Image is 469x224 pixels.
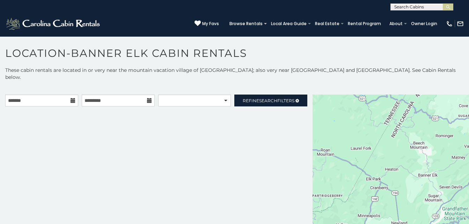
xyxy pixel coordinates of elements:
[312,19,343,29] a: Real Estate
[202,21,219,27] span: My Favs
[408,19,441,29] a: Owner Login
[243,98,294,103] span: Refine Filters
[344,19,384,29] a: Rental Program
[446,20,453,27] img: phone-regular-white.png
[195,20,219,27] a: My Favs
[234,95,307,106] a: RefineSearchFilters
[386,19,406,29] a: About
[268,19,310,29] a: Local Area Guide
[457,20,464,27] img: mail-regular-white.png
[5,17,102,31] img: White-1-2.png
[226,19,266,29] a: Browse Rentals
[259,98,277,103] span: Search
